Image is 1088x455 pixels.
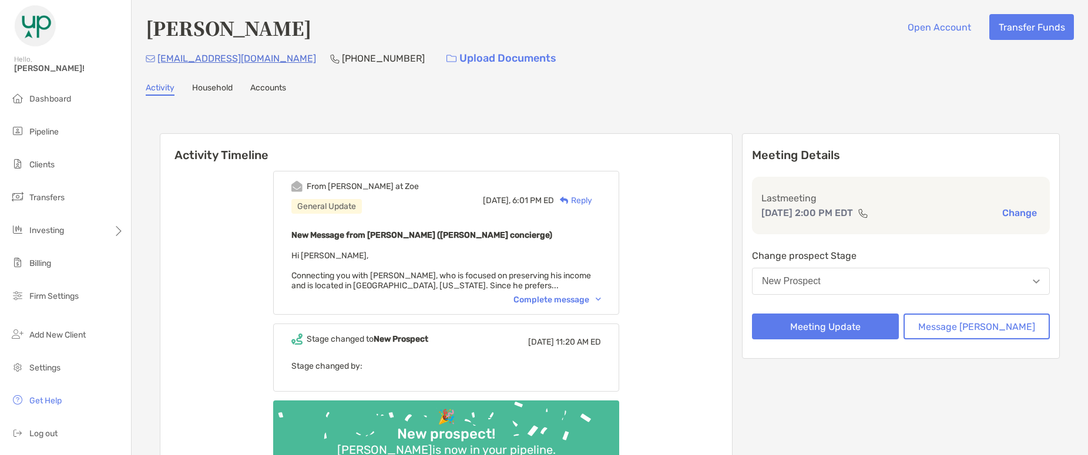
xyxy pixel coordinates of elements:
[146,14,311,41] h4: [PERSON_NAME]
[29,330,86,340] span: Add New Client
[291,181,303,192] img: Event icon
[11,91,25,105] img: dashboard icon
[989,14,1074,40] button: Transfer Funds
[29,291,79,301] span: Firm Settings
[11,223,25,237] img: investing icon
[29,193,65,203] span: Transfers
[29,258,51,268] span: Billing
[14,5,56,47] img: Zoe Logo
[560,197,569,204] img: Reply icon
[291,359,601,373] p: Stage changed by:
[330,54,340,63] img: Phone Icon
[29,396,62,406] span: Get Help
[433,409,460,426] div: 🎉
[291,251,591,291] span: Hi [PERSON_NAME], Connecting you with [PERSON_NAME], who is focused on preserving his income and ...
[752,268,1050,295] button: New Prospect
[483,196,511,205] span: [DATE],
[513,295,601,305] div: Complete message
[761,191,1040,205] p: Last meeting
[192,83,233,96] a: Household
[29,94,71,104] span: Dashboard
[29,429,58,439] span: Log out
[752,248,1050,263] p: Change prospect Stage
[858,208,868,218] img: communication type
[556,337,601,347] span: 11:20 AM ED
[157,51,316,66] p: [EMAIL_ADDRESS][DOMAIN_NAME]
[291,333,303,345] img: Event icon
[307,334,428,344] div: Stage changed to
[146,83,174,96] a: Activity
[762,276,821,287] div: New Prospect
[11,327,25,341] img: add_new_client icon
[11,190,25,204] img: transfers icon
[1033,279,1040,284] img: Open dropdown arrow
[11,157,25,171] img: clients icon
[160,134,732,162] h6: Activity Timeline
[528,337,554,347] span: [DATE]
[999,207,1040,219] button: Change
[596,298,601,301] img: Chevron icon
[512,196,554,205] span: 6:01 PM ED
[273,400,619,455] img: Confetti
[392,426,500,443] div: New prospect!
[752,314,899,339] button: Meeting Update
[752,148,1050,163] p: Meeting Details
[250,83,286,96] a: Accounts
[307,181,419,191] div: From [PERSON_NAME] at Zoe
[29,160,55,170] span: Clients
[898,14,980,40] button: Open Account
[11,426,25,440] img: logout icon
[29,225,64,235] span: Investing
[291,230,552,240] b: New Message from [PERSON_NAME] ([PERSON_NAME] concierge)
[11,288,25,302] img: firm-settings icon
[374,334,428,344] b: New Prospect
[761,205,853,220] p: [DATE] 2:00 PM EDT
[11,124,25,138] img: pipeline icon
[446,55,456,63] img: button icon
[11,255,25,269] img: billing icon
[11,393,25,407] img: get-help icon
[14,63,124,73] span: [PERSON_NAME]!
[342,51,425,66] p: [PHONE_NUMBER]
[146,55,155,62] img: Email Icon
[11,360,25,374] img: settings icon
[904,314,1050,339] button: Message [PERSON_NAME]
[29,127,59,137] span: Pipeline
[291,199,362,214] div: General Update
[554,194,592,207] div: Reply
[439,46,564,71] a: Upload Documents
[29,363,61,373] span: Settings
